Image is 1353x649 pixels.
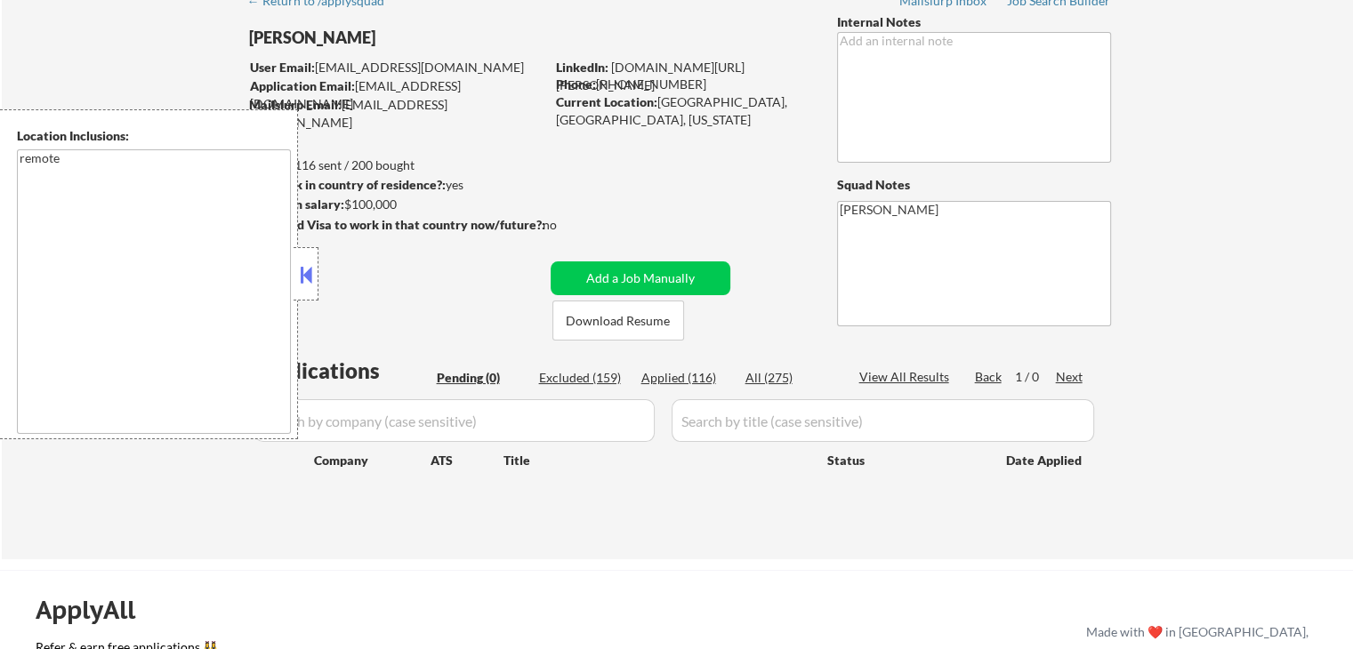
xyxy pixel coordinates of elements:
[250,77,544,112] div: [EMAIL_ADDRESS][DOMAIN_NAME]
[250,59,544,76] div: [EMAIL_ADDRESS][DOMAIN_NAME]
[249,97,342,112] strong: Mailslurp Email:
[249,27,615,49] div: [PERSON_NAME]
[556,60,608,75] strong: LinkedIn:
[249,217,545,232] strong: Will need Visa to work in that country now/future?:
[249,96,544,131] div: [EMAIL_ADDRESS][DOMAIN_NAME]
[543,216,593,234] div: no
[17,127,291,145] div: Location Inclusions:
[248,177,446,192] strong: Can work in country of residence?:
[1015,368,1056,386] div: 1 / 0
[552,300,684,341] button: Download Resume
[641,369,730,387] div: Applied (116)
[36,595,156,625] div: ApplyAll
[250,60,315,75] strong: User Email:
[556,76,808,93] div: [PHONE_NUMBER]
[556,60,745,92] a: [DOMAIN_NAME][URL][PERSON_NAME]
[837,13,1111,31] div: Internal Notes
[551,261,730,295] button: Add a Job Manually
[859,368,954,386] div: View All Results
[437,369,526,387] div: Pending (0)
[827,444,980,476] div: Status
[250,78,355,93] strong: Application Email:
[431,452,503,469] div: ATS
[1006,452,1084,469] div: Date Applied
[745,369,834,387] div: All (275)
[672,399,1094,442] input: Search by title (case sensitive)
[556,93,808,128] div: [GEOGRAPHIC_DATA], [GEOGRAPHIC_DATA], [US_STATE]
[1056,368,1084,386] div: Next
[248,156,544,174] div: 116 sent / 200 bought
[254,360,431,381] div: Applications
[556,94,657,109] strong: Current Location:
[539,369,628,387] div: Excluded (159)
[975,368,1003,386] div: Back
[248,176,539,194] div: yes
[314,452,431,469] div: Company
[503,452,810,469] div: Title
[254,399,655,442] input: Search by company (case sensitive)
[556,76,596,92] strong: Phone:
[248,196,544,213] div: $100,000
[837,176,1111,194] div: Squad Notes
